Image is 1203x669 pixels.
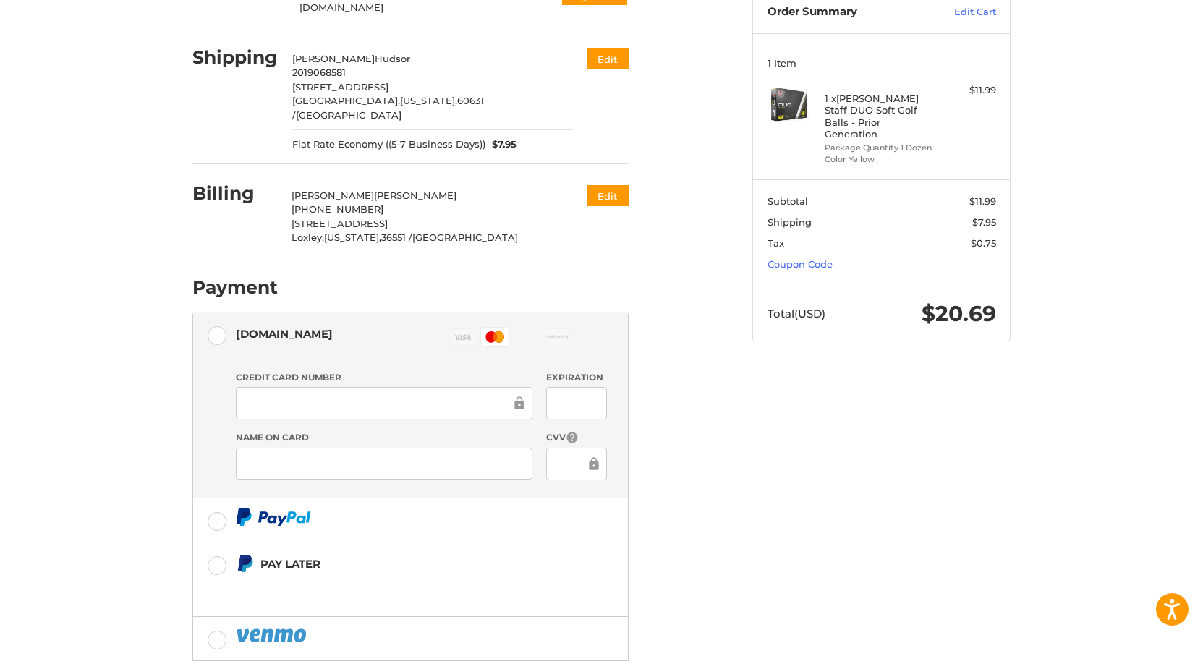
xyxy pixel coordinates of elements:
[825,153,935,166] li: Color Yellow
[236,371,532,384] label: Credit Card Number
[236,508,311,526] img: PayPal icon
[922,300,996,327] span: $20.69
[768,5,923,20] h3: Order Summary
[768,258,833,270] a: Coupon Code
[192,182,277,205] h2: Billing
[969,195,996,207] span: $11.99
[546,431,606,445] label: CVV
[292,137,485,152] span: Flat Rate Economy ((5-7 Business Days))
[292,95,400,106] span: [GEOGRAPHIC_DATA],
[236,626,310,644] img: PayPal icon
[236,322,333,346] div: [DOMAIN_NAME]
[587,185,629,206] button: Edit
[292,218,388,229] span: [STREET_ADDRESS]
[923,5,996,20] a: Edit Cart
[236,555,254,573] img: Pay Later icon
[192,46,278,69] h2: Shipping
[292,81,388,93] span: [STREET_ADDRESS]
[374,189,456,201] span: [PERSON_NAME]
[292,53,375,64] span: [PERSON_NAME]
[546,371,606,384] label: Expiration
[485,137,517,152] span: $7.95
[292,203,383,215] span: [PHONE_NUMBER]
[324,231,381,243] span: [US_STATE],
[400,95,457,106] span: [US_STATE],
[768,216,812,228] span: Shipping
[939,83,996,98] div: $11.99
[971,237,996,249] span: $0.75
[375,53,410,64] span: Hudsor
[292,95,484,121] span: 60631 /
[412,231,518,243] span: [GEOGRAPHIC_DATA]
[236,576,538,599] iframe: PayPal Message 1
[768,307,825,320] span: Total (USD)
[825,93,935,140] h4: 1 x [PERSON_NAME] Staff DUO Soft Golf Balls - Prior Generation
[768,57,996,69] h3: 1 Item
[587,48,629,69] button: Edit
[260,552,537,576] div: Pay Later
[292,189,374,201] span: [PERSON_NAME]
[972,216,996,228] span: $7.95
[825,142,935,154] li: Package Quantity 1 Dozen
[292,231,324,243] span: Loxley,
[381,231,412,243] span: 36551 /
[292,67,346,78] span: 2019068581
[768,195,808,207] span: Subtotal
[236,431,532,444] label: Name on Card
[768,237,784,249] span: Tax
[192,276,278,299] h2: Payment
[296,109,401,121] span: [GEOGRAPHIC_DATA]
